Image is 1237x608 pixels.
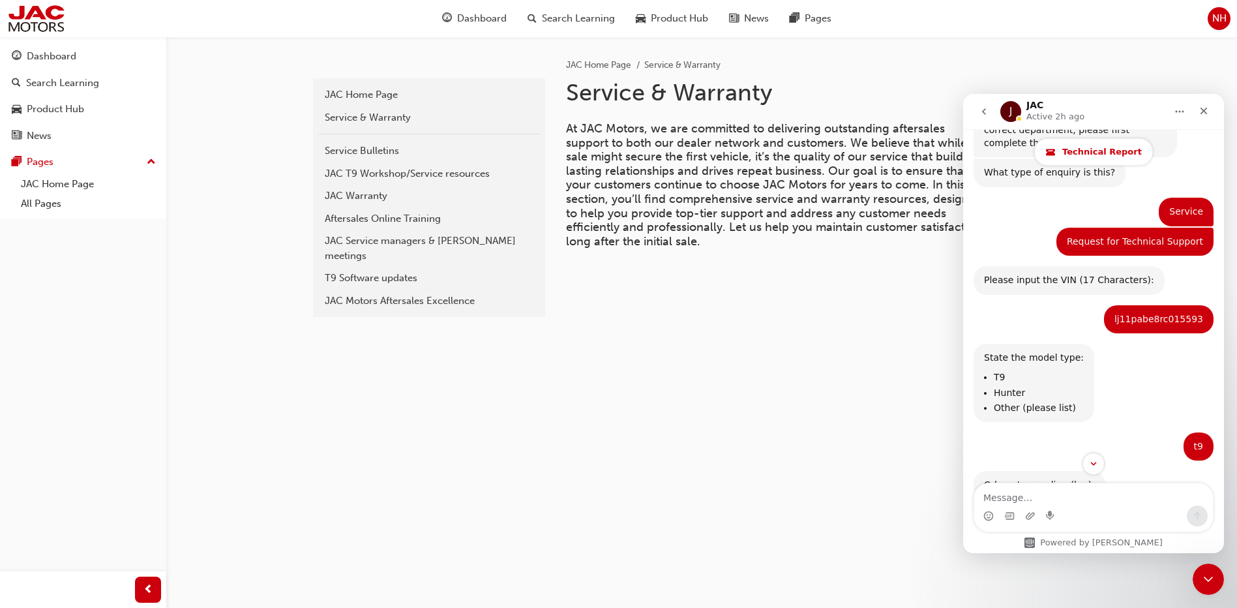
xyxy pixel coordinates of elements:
[325,189,533,204] div: JAC Warranty
[325,87,533,102] div: JAC Home Page
[528,10,537,27] span: search-icon
[644,58,721,73] li: Service & Warranty
[16,174,161,194] a: JAC Home Page
[325,144,533,159] div: Service Bulletins
[542,11,615,26] span: Search Learning
[7,4,66,33] img: jac-portal
[26,76,99,91] div: Search Learning
[325,271,533,286] div: T9 Software updates
[790,10,799,27] span: pages-icon
[12,51,22,63] span: guage-icon
[318,84,540,106] a: JAC Home Page
[12,157,22,168] span: pages-icon
[318,162,540,185] a: JAC T9 Workshop/Service resources
[963,94,1224,553] iframe: Intercom live chat
[5,124,161,148] a: News
[5,97,161,121] a: Product Hub
[12,104,22,115] span: car-icon
[651,11,708,26] span: Product Hub
[442,10,452,27] span: guage-icon
[517,5,625,32] a: search-iconSearch Learning
[566,78,994,107] h1: Service & Warranty
[16,194,161,214] a: All Pages
[318,185,540,207] a: JAC Warranty
[27,129,52,144] div: News
[325,166,533,181] div: JAC T9 Workshop/Service resources
[27,102,84,117] div: Product Hub
[566,121,986,249] span: At JAC Motors, we are committed to delivering outstanding aftersales support to both our dealer n...
[27,155,53,170] div: Pages
[779,5,842,32] a: pages-iconPages
[625,5,719,32] a: car-iconProduct Hub
[325,294,533,309] div: JAC Motors Aftersales Excellence
[12,130,22,142] span: news-icon
[12,78,21,89] span: search-icon
[147,154,156,171] span: up-icon
[325,211,533,226] div: Aftersales Online Training
[325,234,533,263] div: JAC Service managers & [PERSON_NAME] meetings
[457,11,507,26] span: Dashboard
[805,11,831,26] span: Pages
[1212,11,1227,26] span: NH
[325,110,533,125] div: Service & Warranty
[5,44,161,68] a: Dashboard
[432,5,517,32] a: guage-iconDashboard
[318,106,540,129] a: Service & Warranty
[1193,564,1224,595] iframe: Intercom live chat
[27,49,76,64] div: Dashboard
[5,42,161,150] button: DashboardSearch LearningProduct HubNews
[318,207,540,230] a: Aftersales Online Training
[566,59,631,70] a: JAC Home Page
[744,11,769,26] span: News
[318,230,540,267] a: JAC Service managers & [PERSON_NAME] meetings
[719,5,779,32] a: news-iconNews
[729,10,739,27] span: news-icon
[636,10,646,27] span: car-icon
[318,290,540,312] a: JAC Motors Aftersales Excellence
[5,71,161,95] a: Search Learning
[318,267,540,290] a: T9 Software updates
[318,140,540,162] a: Service Bulletins
[5,150,161,174] button: Pages
[143,582,153,598] span: prev-icon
